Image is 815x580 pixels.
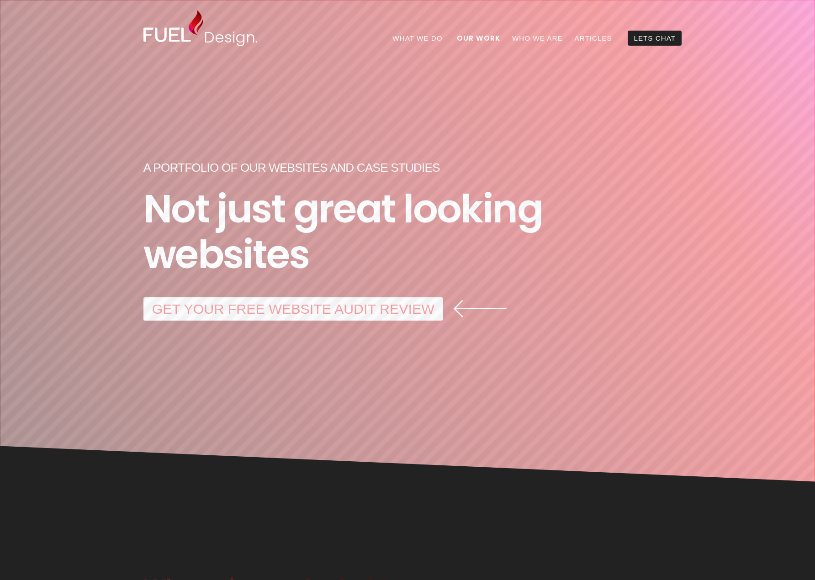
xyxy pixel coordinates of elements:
a: Our Work [451,31,506,46]
a: Who We Are [506,31,569,46]
img: Fuel Design Ltd - Website design and development company in North Shore, Auckland [143,10,203,42]
a: Articles [569,31,618,46]
a: What We Do [386,31,448,46]
a: Lets Chat [628,31,682,46]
